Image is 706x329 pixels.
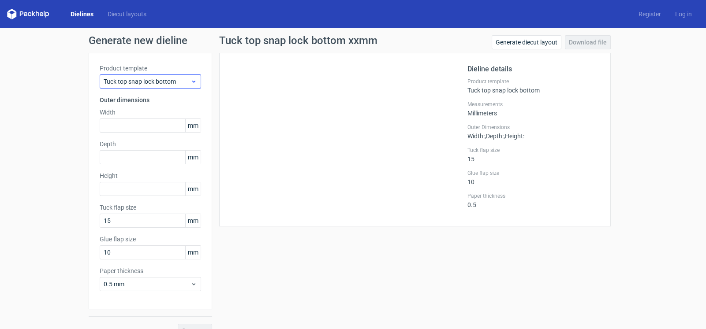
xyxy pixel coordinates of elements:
[504,133,524,140] span: , Height :
[185,214,201,227] span: mm
[64,10,101,18] a: Dielines
[100,96,201,104] h3: Outer dimensions
[185,246,201,259] span: mm
[185,119,201,132] span: mm
[89,35,618,46] h1: Generate new dieline
[467,64,600,74] h2: Dieline details
[467,101,600,117] div: Millimeters
[467,78,600,94] div: Tuck top snap lock bottom
[668,10,699,18] a: Log in
[100,140,201,148] label: Depth
[467,124,600,131] label: Outer Dimensions
[100,235,201,244] label: Glue flap size
[467,147,600,163] div: 15
[467,101,600,108] label: Measurements
[467,133,485,140] span: Width :
[185,182,201,196] span: mm
[104,280,191,288] span: 0.5 mm
[467,192,600,200] label: Paper thickness
[467,192,600,208] div: 0.5
[185,151,201,164] span: mm
[492,35,561,49] a: Generate diecut layout
[100,64,201,73] label: Product template
[100,108,201,117] label: Width
[631,10,668,18] a: Register
[467,170,600,185] div: 10
[485,133,504,140] span: , Depth :
[104,77,191,86] span: Tuck top snap lock bottom
[100,266,201,275] label: Paper thickness
[467,170,600,177] label: Glue flap size
[219,35,377,46] h1: Tuck top snap lock bottom xxmm
[100,203,201,212] label: Tuck flap size
[100,171,201,180] label: Height
[467,147,600,154] label: Tuck flap size
[101,10,153,18] a: Diecut layouts
[467,78,600,85] label: Product template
